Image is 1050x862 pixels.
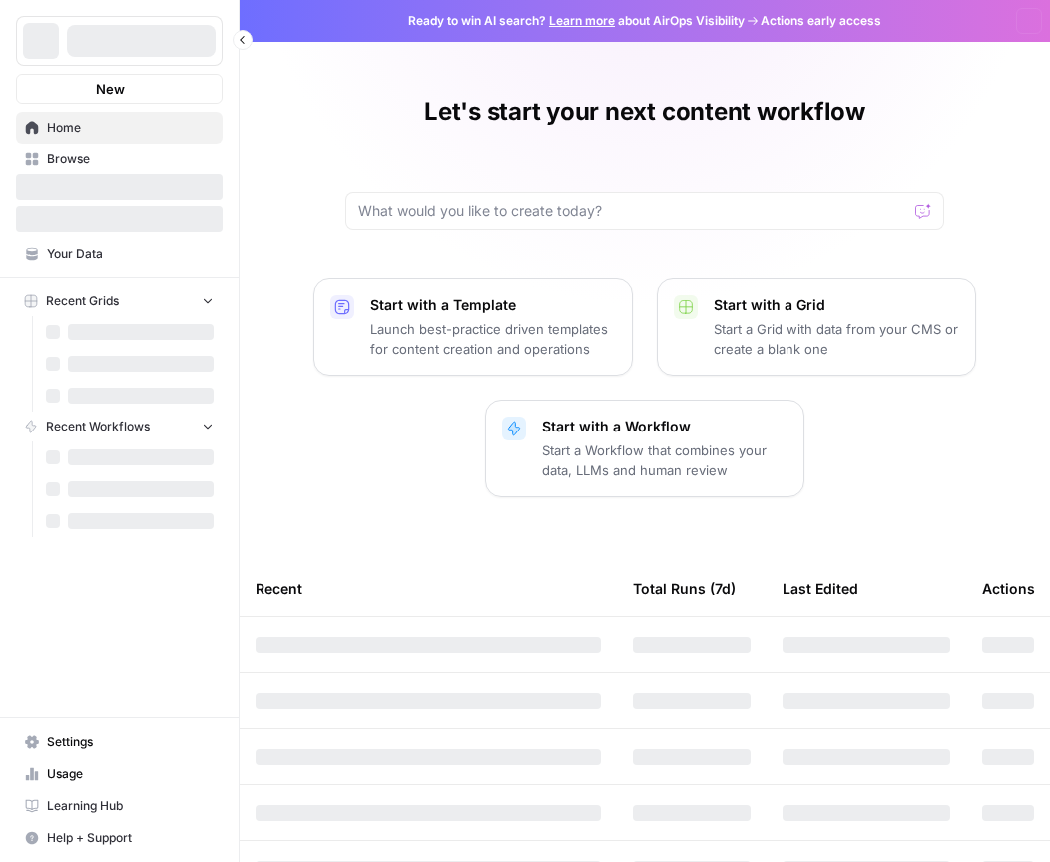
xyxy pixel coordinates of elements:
[549,13,615,28] a: Learn more
[370,319,616,359] p: Launch best-practice driven templates for content creation and operations
[714,295,959,315] p: Start with a Grid
[358,201,907,221] input: What would you like to create today?
[46,292,119,310] span: Recent Grids
[16,412,223,441] button: Recent Workflows
[16,726,223,758] a: Settings
[47,245,214,263] span: Your Data
[761,12,881,30] span: Actions early access
[16,143,223,175] a: Browse
[542,417,787,436] p: Start with a Workflow
[542,440,787,480] p: Start a Workflow that combines your data, LLMs and human review
[47,765,214,783] span: Usage
[16,758,223,790] a: Usage
[657,278,976,376] button: Start with a GridStart a Grid with data from your CMS or create a blank one
[47,119,214,137] span: Home
[16,790,223,822] a: Learning Hub
[47,150,214,168] span: Browse
[714,319,959,359] p: Start a Grid with data from your CMS or create a blank one
[783,561,858,616] div: Last Edited
[313,278,633,376] button: Start with a TemplateLaunch best-practice driven templates for content creation and operations
[47,797,214,815] span: Learning Hub
[485,400,804,497] button: Start with a WorkflowStart a Workflow that combines your data, LLMs and human review
[633,561,736,616] div: Total Runs (7d)
[408,12,745,30] span: Ready to win AI search? about AirOps Visibility
[16,238,223,270] a: Your Data
[16,74,223,104] button: New
[96,79,125,99] span: New
[16,286,223,316] button: Recent Grids
[256,561,601,616] div: Recent
[370,295,616,315] p: Start with a Template
[16,112,223,144] a: Home
[47,733,214,751] span: Settings
[46,418,150,435] span: Recent Workflows
[16,822,223,854] button: Help + Support
[47,829,214,847] span: Help + Support
[982,561,1035,616] div: Actions
[424,96,865,128] h1: Let's start your next content workflow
